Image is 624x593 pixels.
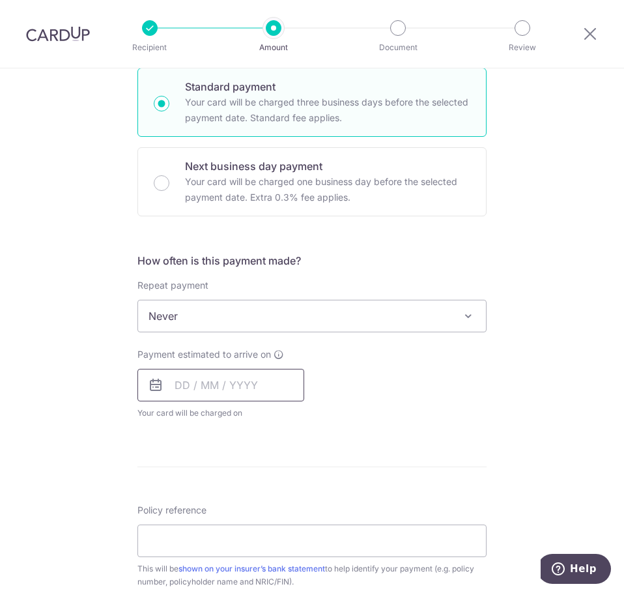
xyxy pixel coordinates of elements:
[137,348,271,361] span: Payment estimated to arrive on
[137,407,304,420] span: Your card will be charged on
[113,41,186,54] p: Recipient
[137,504,206,517] label: Policy reference
[178,564,325,573] a: shown on your insurer’s bank statement
[185,174,470,205] p: Your card will be charged one business day before the selected payment date. Extra 0.3% fee applies.
[362,41,434,54] p: Document
[138,300,486,332] span: Never
[185,158,470,174] p: Next business day payment
[237,41,310,54] p: Amount
[26,26,90,42] img: CardUp
[185,79,470,94] p: Standard payment
[137,300,487,332] span: Never
[137,279,208,292] label: Repeat payment
[137,369,304,401] input: DD / MM / YYYY
[486,41,559,54] p: Review
[137,562,487,588] div: This will be to help identify your payment (e.g. policy number, policyholder name and NRIC/FIN).
[137,253,487,268] h5: How often is this payment made?
[185,94,470,126] p: Your card will be charged three business days before the selected payment date. Standard fee appl...
[541,554,611,586] iframe: Opens a widget where you can find more information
